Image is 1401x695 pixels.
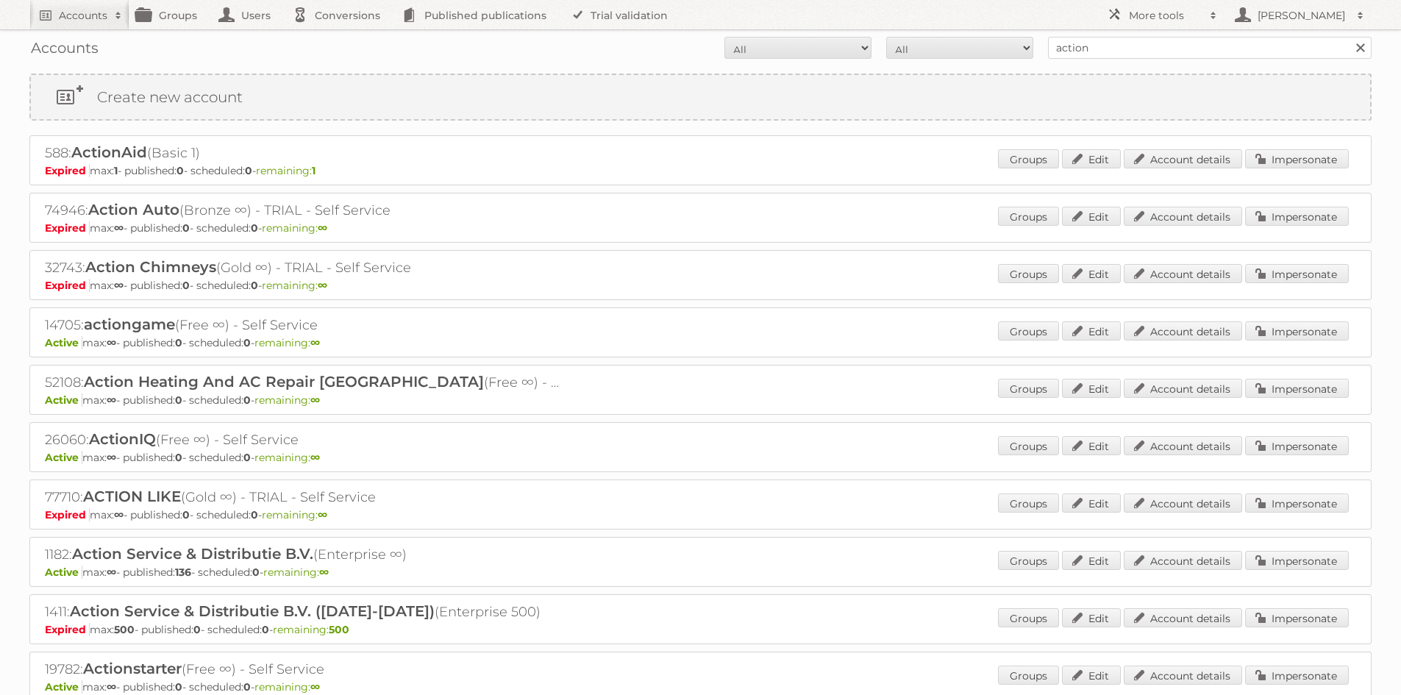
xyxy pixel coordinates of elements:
span: ActionIQ [89,430,156,448]
a: Impersonate [1245,551,1349,570]
strong: ∞ [107,680,116,694]
strong: ∞ [310,680,320,694]
p: max: - published: - scheduled: - [45,279,1356,292]
a: Groups [998,551,1059,570]
a: Edit [1062,321,1121,341]
h2: 1182: (Enterprise ∞) [45,545,560,564]
a: Impersonate [1245,321,1349,341]
span: Expired [45,221,90,235]
span: Active [45,451,82,464]
a: Impersonate [1245,149,1349,168]
h2: More tools [1129,8,1202,23]
strong: 0 [251,221,258,235]
a: Account details [1124,551,1242,570]
strong: 0 [182,508,190,521]
span: actiongame [84,316,175,333]
strong: 0 [251,279,258,292]
a: Account details [1124,436,1242,455]
span: Action Chimneys [85,258,216,276]
a: Account details [1124,149,1242,168]
strong: 0 [251,508,258,521]
a: Edit [1062,608,1121,627]
a: Edit [1062,149,1121,168]
a: Impersonate [1245,207,1349,226]
strong: 0 [193,623,201,636]
strong: ∞ [318,508,327,521]
span: ACTION LIKE [83,488,181,505]
h2: 52108: (Free ∞) - Self Service [45,373,560,392]
span: Expired [45,279,90,292]
h2: [PERSON_NAME] [1254,8,1350,23]
strong: 0 [252,566,260,579]
strong: 0 [243,451,251,464]
h2: 19782: (Free ∞) - Self Service [45,660,560,679]
a: Account details [1124,493,1242,513]
strong: 0 [182,221,190,235]
a: Edit [1062,207,1121,226]
span: Active [45,336,82,349]
span: Action Service & Distributie B.V. ([DATE]-[DATE]) [70,602,435,620]
a: Groups [998,264,1059,283]
span: remaining: [256,164,316,177]
strong: ∞ [107,336,116,349]
a: Impersonate [1245,436,1349,455]
span: remaining: [263,566,329,579]
span: Action Service & Distributie B.V. [72,545,313,563]
span: Expired [45,623,90,636]
strong: 0 [175,680,182,694]
a: Edit [1062,551,1121,570]
strong: ∞ [107,451,116,464]
span: Expired [45,164,90,177]
a: Edit [1062,436,1121,455]
strong: ∞ [318,279,327,292]
p: max: - published: - scheduled: - [45,451,1356,464]
strong: 0 [175,451,182,464]
a: Account details [1124,608,1242,627]
p: max: - published: - scheduled: - [45,566,1356,579]
a: Groups [998,321,1059,341]
a: Create new account [31,75,1370,119]
strong: ∞ [114,508,124,521]
span: Active [45,680,82,694]
a: Account details [1124,666,1242,685]
span: Action Auto [88,201,179,218]
strong: ∞ [310,393,320,407]
strong: ∞ [114,279,124,292]
h2: 32743: (Gold ∞) - TRIAL - Self Service [45,258,560,277]
span: remaining: [273,623,349,636]
a: Account details [1124,264,1242,283]
span: Action Heating And AC Repair [GEOGRAPHIC_DATA] [84,373,484,391]
p: max: - published: - scheduled: - [45,393,1356,407]
strong: 0 [243,336,251,349]
span: Active [45,566,82,579]
a: Impersonate [1245,666,1349,685]
a: Account details [1124,321,1242,341]
strong: 500 [114,623,135,636]
p: max: - published: - scheduled: - [45,680,1356,694]
p: max: - published: - scheduled: - [45,221,1356,235]
h2: 1411: (Enterprise 500) [45,602,560,621]
a: Edit [1062,666,1121,685]
strong: 1 [114,164,118,177]
span: remaining: [262,508,327,521]
h2: Accounts [59,8,107,23]
strong: 0 [243,680,251,694]
span: remaining: [262,279,327,292]
span: remaining: [254,336,320,349]
a: Groups [998,608,1059,627]
a: Impersonate [1245,264,1349,283]
a: Impersonate [1245,379,1349,398]
strong: 0 [182,279,190,292]
a: Edit [1062,379,1121,398]
a: Groups [998,207,1059,226]
p: max: - published: - scheduled: - [45,623,1356,636]
strong: ∞ [310,336,320,349]
h2: 77710: (Gold ∞) - TRIAL - Self Service [45,488,560,507]
a: Account details [1124,207,1242,226]
a: Groups [998,149,1059,168]
strong: ∞ [107,393,116,407]
strong: ∞ [318,221,327,235]
a: Edit [1062,264,1121,283]
strong: ∞ [319,566,329,579]
strong: ∞ [107,566,116,579]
